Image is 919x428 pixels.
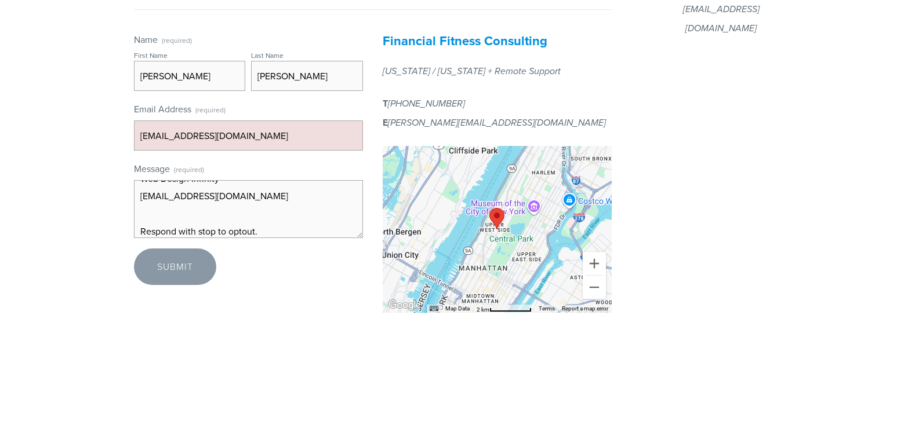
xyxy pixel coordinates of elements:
strong: T [383,97,388,110]
a: Terms [539,305,555,312]
span: Email Address [134,103,191,115]
button: Map Data [445,305,470,313]
em: [PERSON_NAME][EMAIL_ADDRESS][DOMAIN_NAME] [388,118,606,129]
img: Google [386,298,424,313]
span: (required) [162,37,192,44]
h3: Financial Fitness Consulting [383,33,612,48]
button: SubmitSubmit [134,248,216,284]
div: First Name [134,50,168,60]
span: Message [134,162,170,175]
span: 2 km [477,306,489,313]
button: Keyboard shortcuts [430,305,438,313]
em: [US_STATE] / [US_STATE] + Remote Support [383,66,561,77]
strong: E [383,116,388,129]
em: [PHONE_NUMBER] [388,98,465,109]
textarea: Beloved website owner, I’m Jade from Website Infinity—creating sleek, secure, and mobile-ready we... [134,180,363,238]
a: Report a map error [562,305,608,312]
a: Open this area in Google Maps (opens a new window) [386,298,424,313]
span: (required) [174,161,204,178]
div: Financial Fitness Consulting & Management 10024, United States [489,208,504,229]
div: Last Name [251,50,284,60]
span: Name [134,33,158,46]
button: Map Scale: 2 km per 69 pixels [473,305,535,313]
span: Submit [157,260,193,273]
button: Zoom out [583,276,606,299]
button: Zoom in [583,252,606,275]
span: (required) [195,101,226,118]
